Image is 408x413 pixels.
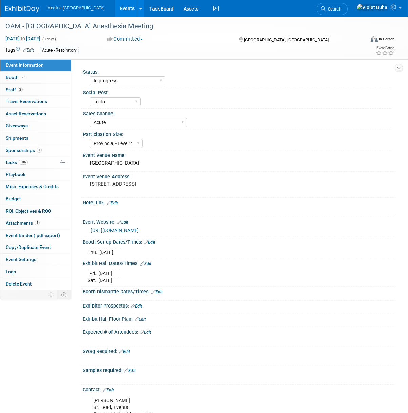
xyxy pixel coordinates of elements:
[151,290,163,294] a: Edit
[83,314,394,323] div: Exhibit Hall Floor Plan:
[6,281,32,287] span: Delete Event
[88,270,98,277] td: Fri.
[0,254,71,265] a: Event Settings
[6,147,42,153] span: Sponsorships
[6,172,25,177] span: Playbook
[98,270,112,277] td: [DATE]
[371,36,378,42] img: Format-Inperson.png
[88,277,98,284] td: Sat.
[0,84,71,96] a: Staff2
[83,365,394,374] div: Samples required:
[0,132,71,144] a: Shipments
[356,4,388,11] img: Violet Buha
[0,144,71,156] a: Sponsorships1
[244,37,329,42] span: [GEOGRAPHIC_DATA], [GEOGRAPHIC_DATA]
[0,193,71,205] a: Budget
[105,36,145,43] button: Committed
[140,330,151,335] a: Edit
[88,158,389,169] div: [GEOGRAPHIC_DATA]
[99,249,113,256] td: [DATE]
[6,62,44,68] span: Event Information
[18,87,23,92] span: 2
[0,108,71,120] a: Asset Reservations
[83,87,391,96] div: Social Post:
[40,47,79,54] div: Acute - Respiratory
[5,46,34,54] td: Tags
[22,75,25,79] i: Booth reservation complete
[47,6,105,11] span: Medline [GEOGRAPHIC_DATA]
[6,184,59,189] span: Misc. Expenses & Credits
[0,217,71,229] a: Attachments4
[6,233,60,238] span: Event Binder (.pdf export)
[45,290,57,299] td: Personalize Event Tab Strip
[83,217,394,226] div: Event Website:
[6,196,21,201] span: Budget
[6,257,36,262] span: Event Settings
[6,111,46,116] span: Asset Reservations
[83,258,394,267] div: Exhibit Hall Dates/Times:
[6,220,40,226] span: Attachments
[83,150,394,159] div: Event Venue Name:
[376,46,394,50] div: Event Rating
[379,37,394,42] div: In-Person
[6,244,51,250] span: Copy/Duplicate Event
[83,129,391,138] div: Participation Size:
[83,237,394,246] div: Booth Set-up Dates/Times:
[83,109,391,117] div: Sales Channel:
[83,287,394,295] div: Booth Dismantle Dates/Times:
[20,36,26,41] span: to
[0,59,71,71] a: Event Information
[0,157,71,169] a: Tasks50%
[124,368,136,373] a: Edit
[83,67,391,75] div: Status:
[98,277,112,284] td: [DATE]
[83,327,394,336] div: Expected # of Attendees:
[37,147,42,153] span: 1
[83,172,394,180] div: Event Venue Address:
[19,160,28,165] span: 50%
[83,385,394,393] div: Contact:
[23,48,34,53] a: Edit
[5,36,41,42] span: [DATE] [DATE]
[140,261,151,266] a: Edit
[6,269,16,274] span: Logs
[131,304,142,309] a: Edit
[0,120,71,132] a: Giveaways
[0,278,71,290] a: Delete Event
[117,220,128,225] a: Edit
[5,160,28,165] span: Tasks
[338,35,395,45] div: Event Format
[57,290,71,299] td: Toggle Event Tabs
[0,241,71,253] a: Copy/Duplicate Event
[88,249,99,256] td: Thu.
[6,123,28,129] span: Giveaways
[83,301,394,310] div: Exhibitor Prospectus:
[0,266,71,278] a: Logs
[0,72,71,83] a: Booth
[144,240,155,245] a: Edit
[0,96,71,107] a: Travel Reservations
[35,220,40,225] span: 4
[6,87,23,92] span: Staff
[5,6,39,13] img: ExhibitDay
[135,317,146,322] a: Edit
[3,20,361,33] div: OAM - [GEOGRAPHIC_DATA] Anesthesia Meeting
[6,135,28,141] span: Shipments
[119,349,130,354] a: Edit
[91,228,139,233] a: [URL][DOMAIN_NAME]
[6,208,51,214] span: ROI, Objectives & ROO
[326,6,341,12] span: Search
[83,198,394,206] div: Hotel link:
[0,230,71,241] a: Event Binder (.pdf export)
[0,181,71,193] a: Misc. Expenses & Credits
[0,169,71,180] a: Playbook
[0,205,71,217] a: ROI, Objectives & ROO
[107,201,118,205] a: Edit
[317,3,348,15] a: Search
[83,346,394,355] div: Swag Required:
[42,37,56,41] span: (3 days)
[103,388,114,392] a: Edit
[90,181,205,187] pre: [STREET_ADDRESS]
[6,75,26,80] span: Booth
[6,99,47,104] span: Travel Reservations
